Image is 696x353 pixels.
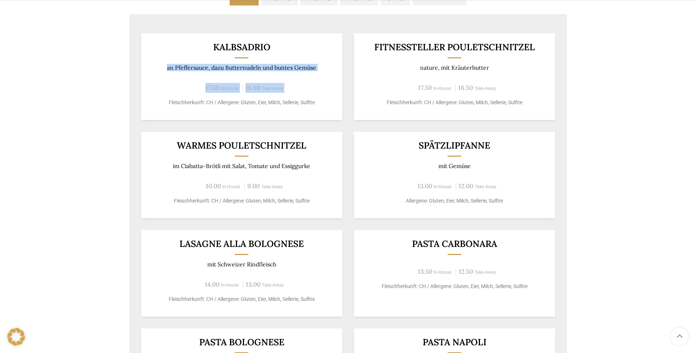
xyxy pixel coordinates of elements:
span: Take-Away [262,86,283,91]
h3: Pasta Napoli [363,338,546,347]
span: 9.00 [247,182,260,190]
span: 12.50 [459,268,473,276]
span: In-House [221,283,239,288]
p: Fleischherkunft: CH / Allergene: Gluten, Eier, Milch, Sellerie, Sulfite [363,283,546,290]
p: mit Gemüse [363,163,546,170]
p: Fleischherkunft: CH / Allergene: Gluten, Eier, Milch, Sellerie, Sulfite [150,295,333,303]
span: 10.00 [206,182,221,190]
p: im Ciabatta-Brötli mit Salat, Tomate und Essiggurke [150,163,333,170]
span: In-House [221,86,238,91]
h3: Spätzlipfanne [363,141,546,150]
h3: Kalbsadrio [150,43,333,52]
p: an Pfeffersauce, dazu Butternudeln und buntes Gemüse [150,64,333,71]
p: Allergene: Gluten, Eier, Milch, Sellerie, Sulfite [363,197,546,205]
span: In-House [222,184,240,189]
span: 14.00 [205,280,219,288]
h3: Warmes Pouletschnitzel [150,141,333,150]
span: In-House [433,86,451,91]
span: Take-Away [262,283,284,288]
span: 12.00 [459,182,473,190]
span: 17.50 [205,84,219,92]
span: 16.50 [458,84,473,92]
span: 16.50 [245,84,260,92]
span: Take-Away [261,184,283,189]
span: Take-Away [474,86,496,91]
p: mit Schweizer Rindfleisch [150,261,333,268]
span: 13.00 [418,182,432,190]
span: 17.50 [418,84,432,92]
a: Scroll to top button [670,327,689,346]
span: In-House [434,270,452,275]
h3: Pasta Carbonara [363,239,546,248]
span: Take-Away [474,270,496,275]
p: nature, mit Kräuterbutter [363,64,546,71]
span: 13.00 [246,280,260,288]
span: In-House [434,184,452,189]
h3: Lasagne alla Bolognese [150,239,333,248]
p: Fleischherkunft: CH / Allergene: Gluten, Milch, Sellerie, Sulfite [150,197,333,205]
span: Take-Away [475,184,496,189]
p: Fleischherkunft: CH / Allergene: Gluten, Eier, Milch, Sellerie, Sulfite [150,99,333,106]
h3: Pasta Bolognese [150,338,333,347]
p: Fleischherkunft: CH / Allergene: Gluten, Milch, Sellerie, Sulfite [363,99,546,106]
span: 13.50 [418,268,432,276]
h3: Fitnessteller Pouletschnitzel [363,43,546,52]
